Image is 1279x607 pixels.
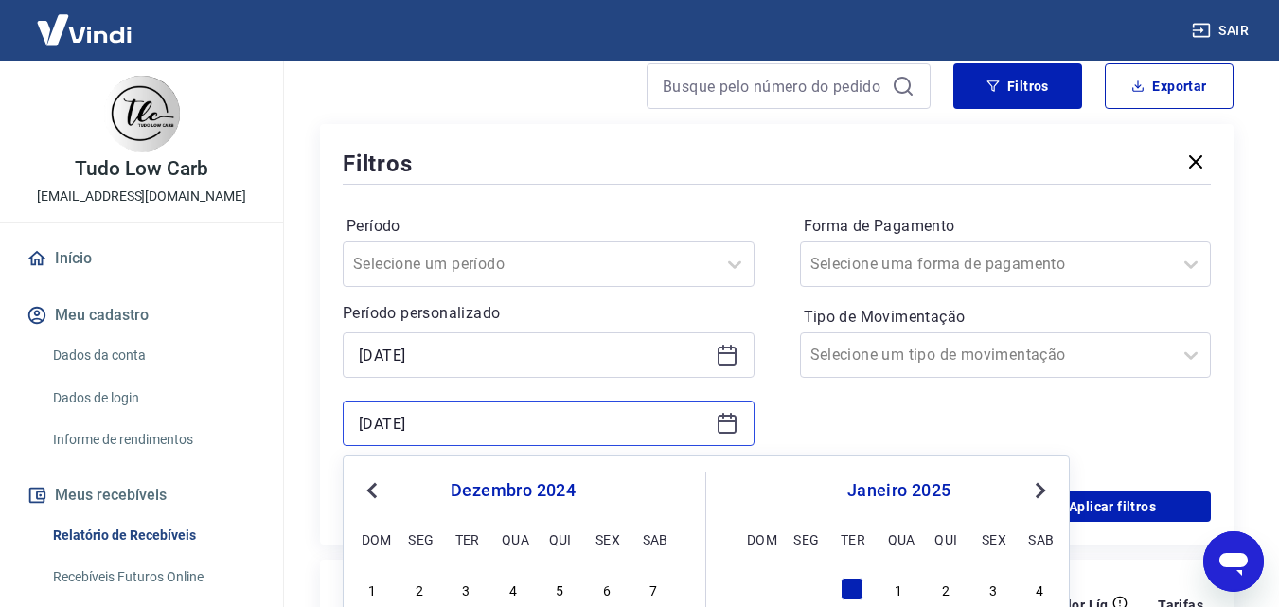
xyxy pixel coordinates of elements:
[982,578,1004,600] div: Choose sexta-feira, 3 de janeiro de 2025
[1105,63,1234,109] button: Exportar
[359,409,708,437] input: Data final
[841,527,863,550] div: ter
[75,159,207,179] p: Tudo Low Carb
[45,379,260,418] a: Dados de login
[595,578,618,600] div: Choose sexta-feira, 6 de dezembro de 2024
[888,578,911,600] div: Choose quarta-feira, 1 de janeiro de 2025
[793,578,816,600] div: Choose segunda-feira, 30 de dezembro de 2024
[343,302,755,325] p: Período personalizado
[1188,13,1256,48] button: Sair
[793,527,816,550] div: seg
[45,336,260,375] a: Dados da conta
[549,527,572,550] div: qui
[343,149,413,179] h5: Filtros
[408,527,431,550] div: seg
[502,527,524,550] div: qua
[804,306,1208,329] label: Tipo de Movimentação
[549,578,572,600] div: Choose quinta-feira, 5 de dezembro de 2024
[1029,479,1052,502] button: Next Month
[346,215,751,238] label: Período
[45,558,260,597] a: Recebíveis Futuros Online
[888,527,911,550] div: qua
[361,479,383,502] button: Previous Month
[362,527,384,550] div: dom
[455,578,478,600] div: Choose terça-feira, 3 de dezembro de 2024
[643,578,666,600] div: Choose sábado, 7 de dezembro de 2024
[362,578,384,600] div: Choose domingo, 1 de dezembro de 2024
[643,527,666,550] div: sab
[595,527,618,550] div: sex
[934,527,957,550] div: qui
[104,76,180,152] img: 092b66a1-269f-484b-a6ef-d60da104ea9d.jpeg
[934,578,957,600] div: Choose quinta-feira, 2 de janeiro de 2025
[23,474,260,516] button: Meus recebíveis
[1203,531,1264,592] iframe: Botão para abrir a janela de mensagens
[359,479,667,502] div: dezembro 2024
[663,72,884,100] input: Busque pelo número do pedido
[747,527,770,550] div: dom
[408,578,431,600] div: Choose segunda-feira, 2 de dezembro de 2024
[23,238,260,279] a: Início
[1028,578,1051,600] div: Choose sábado, 4 de janeiro de 2025
[23,295,260,336] button: Meu cadastro
[37,187,246,206] p: [EMAIL_ADDRESS][DOMAIN_NAME]
[502,578,524,600] div: Choose quarta-feira, 4 de dezembro de 2024
[982,527,1004,550] div: sex
[455,527,478,550] div: ter
[747,578,770,600] div: Choose domingo, 29 de dezembro de 2024
[1014,491,1211,522] button: Aplicar filtros
[744,479,1054,502] div: janeiro 2025
[359,341,708,369] input: Data inicial
[23,1,146,59] img: Vindi
[953,63,1082,109] button: Filtros
[45,516,260,555] a: Relatório de Recebíveis
[841,578,863,600] div: Choose terça-feira, 31 de dezembro de 2024
[45,420,260,459] a: Informe de rendimentos
[1028,527,1051,550] div: sab
[804,215,1208,238] label: Forma de Pagamento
